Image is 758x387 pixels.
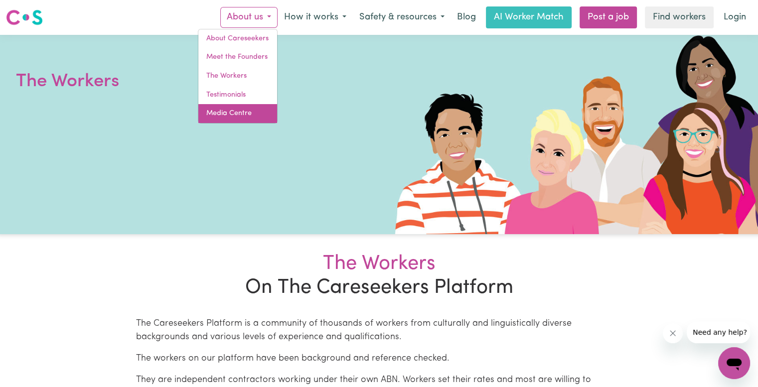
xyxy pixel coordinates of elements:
[645,6,714,28] a: Find workers
[198,29,277,48] a: About Careseekers
[198,104,277,123] a: Media Centre
[6,8,43,26] img: Careseekers logo
[278,7,353,28] button: How it works
[130,252,628,300] h2: On The Careseekers Platform
[718,347,750,379] iframe: Button to launch messaging window
[136,352,622,366] p: The workers on our platform have been background and reference checked.
[486,6,572,28] a: AI Worker Match
[580,6,637,28] a: Post a job
[353,7,451,28] button: Safety & resources
[16,69,255,95] h1: The Workers
[136,252,622,276] div: The Workers
[718,6,752,28] a: Login
[687,321,750,343] iframe: Message from company
[198,29,278,124] div: About us
[220,7,278,28] button: About us
[663,323,683,343] iframe: Close message
[198,86,277,105] a: Testimonials
[136,317,622,344] p: The Careseekers Platform is a community of thousands of workers from culturally and linguisticall...
[198,48,277,67] a: Meet the Founders
[6,6,43,29] a: Careseekers logo
[451,6,482,28] a: Blog
[198,67,277,86] a: The Workers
